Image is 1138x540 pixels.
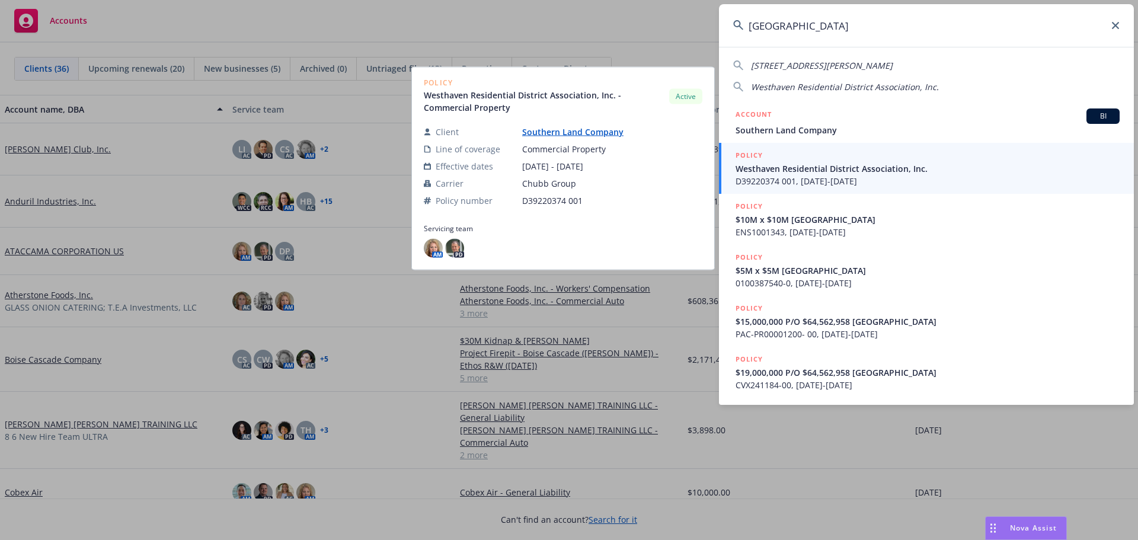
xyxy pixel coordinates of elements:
span: PAC-PR00001200- 00, [DATE]-[DATE] [736,328,1120,340]
span: ENS1001343, [DATE]-[DATE] [736,226,1120,238]
a: ACCOUNTBISouthern Land Company [719,102,1134,143]
span: [STREET_ADDRESS][PERSON_NAME] [751,60,893,71]
h5: POLICY [736,200,763,212]
button: Nova Assist [985,516,1067,540]
span: BI [1091,111,1115,122]
h5: POLICY [736,149,763,161]
span: Nova Assist [1010,523,1057,533]
span: $19,000,000 P/O $64,562,958 [GEOGRAPHIC_DATA] [736,366,1120,379]
h5: ACCOUNT [736,108,772,123]
a: POLICY$5M x $5M [GEOGRAPHIC_DATA]0100387540-0, [DATE]-[DATE] [719,245,1134,296]
h5: POLICY [736,251,763,263]
a: POLICY$10M x $10M [GEOGRAPHIC_DATA]ENS1001343, [DATE]-[DATE] [719,194,1134,245]
span: Westhaven Residential District Association, Inc. [736,162,1120,175]
span: Westhaven Residential District Association, Inc. [751,81,939,92]
a: POLICY$19,000,000 P/O $64,562,958 [GEOGRAPHIC_DATA]CVX241184-00, [DATE]-[DATE] [719,347,1134,398]
h5: POLICY [736,353,763,365]
span: D39220374 001, [DATE]-[DATE] [736,175,1120,187]
div: Drag to move [986,517,1000,539]
span: $15,000,000 P/O $64,562,958 [GEOGRAPHIC_DATA] [736,315,1120,328]
span: $5M x $5M [GEOGRAPHIC_DATA] [736,264,1120,277]
input: Search... [719,4,1134,47]
span: Southern Land Company [736,124,1120,136]
span: CVX241184-00, [DATE]-[DATE] [736,379,1120,391]
a: POLICY$15,000,000 P/O $64,562,958 [GEOGRAPHIC_DATA]PAC-PR00001200- 00, [DATE]-[DATE] [719,296,1134,347]
h5: POLICY [736,302,763,314]
span: $10M x $10M [GEOGRAPHIC_DATA] [736,213,1120,226]
span: 0100387540-0, [DATE]-[DATE] [736,277,1120,289]
a: POLICYWesthaven Residential District Association, Inc.D39220374 001, [DATE]-[DATE] [719,143,1134,194]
